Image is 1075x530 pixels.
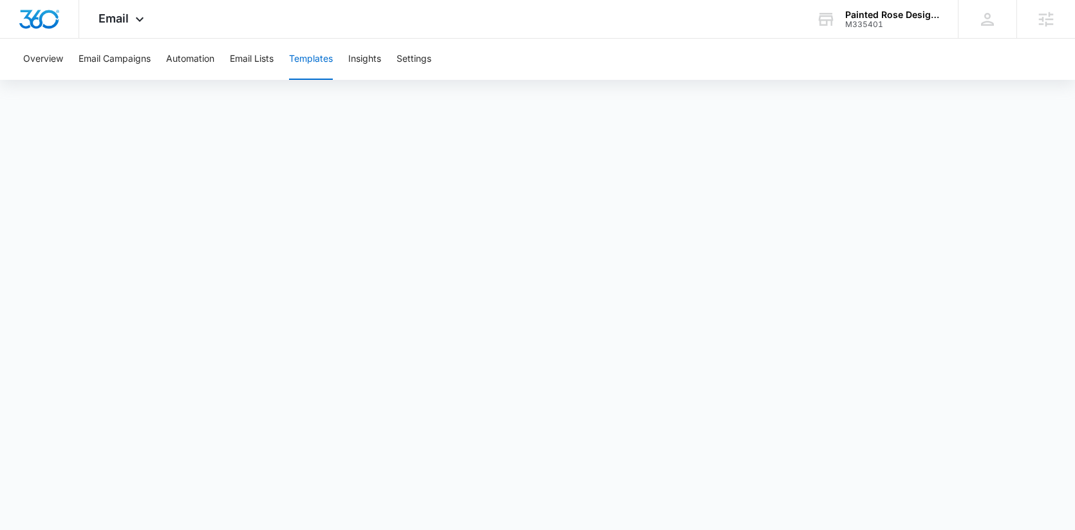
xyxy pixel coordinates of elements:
button: Automation [166,39,214,80]
button: Email Lists [230,39,274,80]
button: Overview [23,39,63,80]
button: Settings [397,39,431,80]
button: Insights [348,39,381,80]
div: account name [845,10,939,20]
span: Email [98,12,129,25]
div: account id [845,20,939,29]
button: Email Campaigns [79,39,151,80]
button: Templates [289,39,333,80]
